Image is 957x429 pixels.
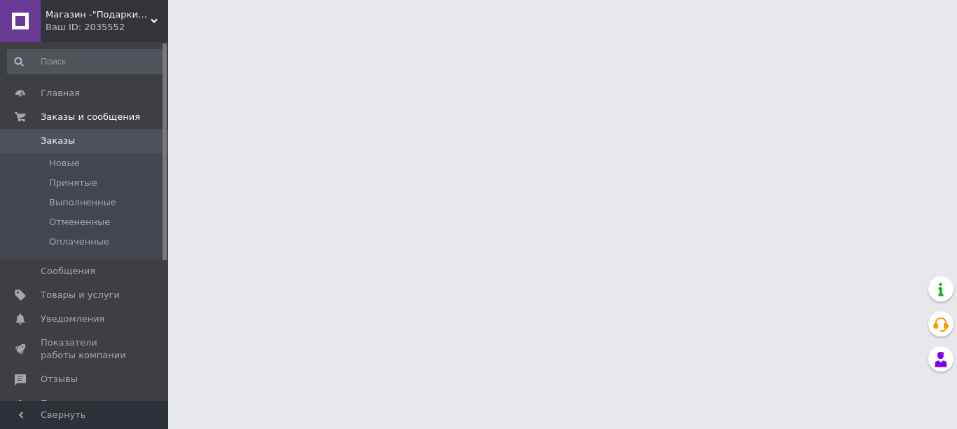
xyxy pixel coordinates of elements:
[49,157,80,170] span: Новые
[41,265,95,278] span: Сообщения
[49,196,116,209] span: Выполненные
[41,87,80,100] span: Главная
[49,216,110,229] span: Отмененные
[41,135,75,147] span: Заказы
[41,289,120,301] span: Товары и услуги
[49,236,109,248] span: Оплаченные
[49,177,97,189] span: Принятые
[46,21,168,34] div: Ваш ID: 2035552
[46,8,151,21] span: Магазин -"Подарки"(Овощерезки, терки Borner,товары для дому,кухни, детей, одежда, подставки ,обувь)
[7,49,165,74] input: Поиск
[41,111,140,123] span: Заказы и сообщения
[41,313,104,325] span: Уведомления
[41,397,98,410] span: Покупатели
[41,373,78,386] span: Отзывы
[41,336,130,362] span: Показатели работы компании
